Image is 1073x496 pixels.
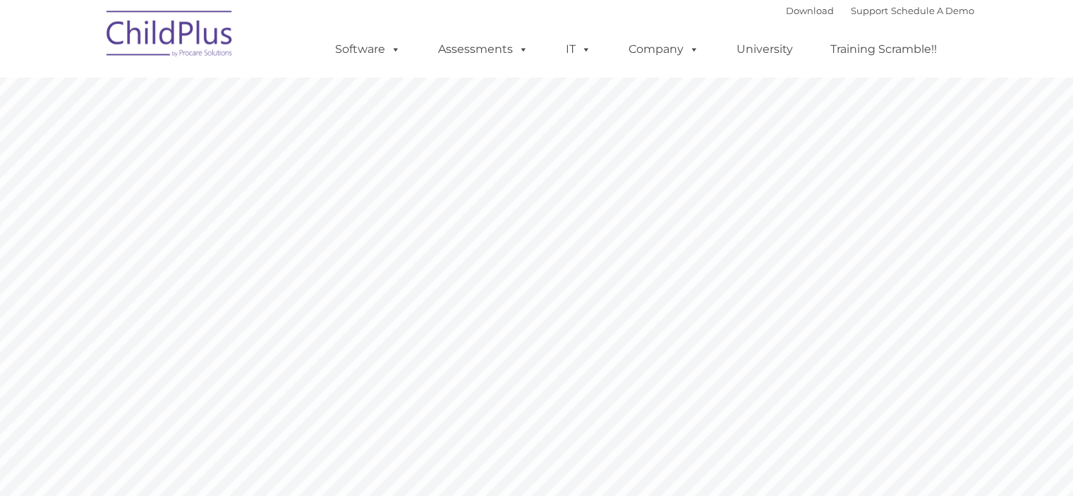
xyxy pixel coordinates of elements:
a: Support [851,5,888,16]
font: | [786,5,974,16]
a: Company [614,35,713,63]
a: Assessments [424,35,542,63]
a: Download [786,5,834,16]
a: IT [552,35,605,63]
img: ChildPlus by Procare Solutions [99,1,241,71]
a: Software [321,35,415,63]
a: University [722,35,807,63]
a: Schedule A Demo [891,5,974,16]
a: Training Scramble!! [816,35,951,63]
